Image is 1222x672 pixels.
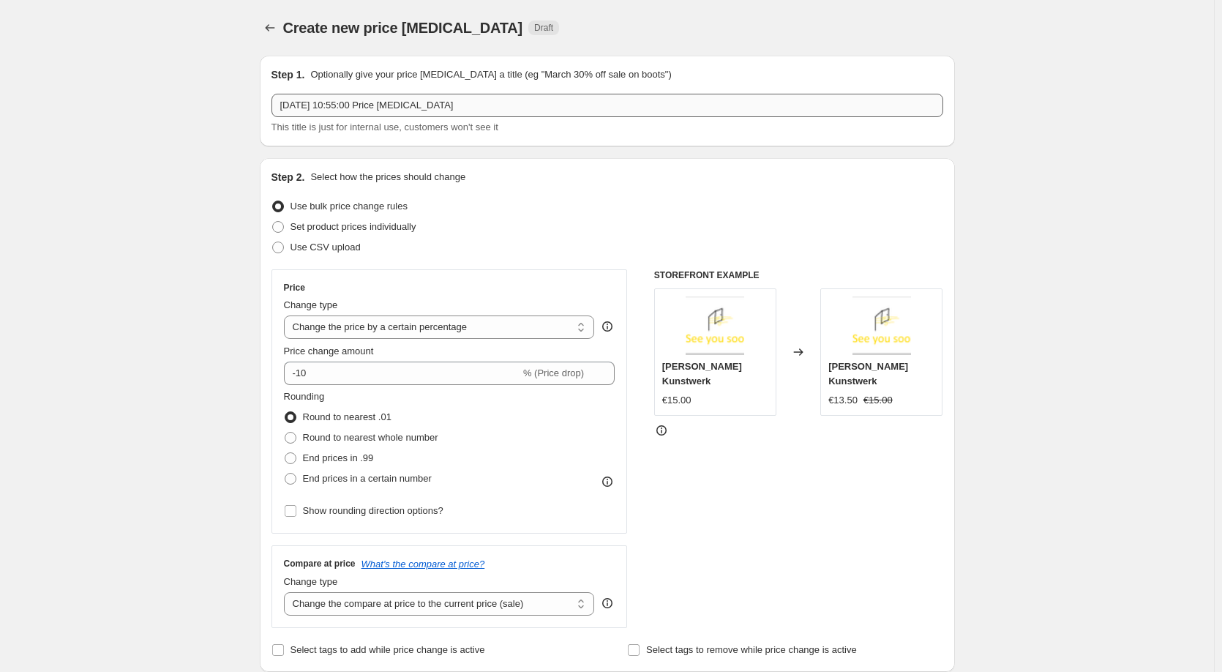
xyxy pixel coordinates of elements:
[828,361,908,387] span: [PERSON_NAME] Kunstwerk
[271,67,305,82] h2: Step 1.
[284,282,305,294] h3: Price
[271,122,498,132] span: This title is just for internal use, customers won't see it
[284,299,338,310] span: Change type
[534,22,553,34] span: Draft
[600,319,615,334] div: help
[290,644,485,655] span: Select tags to add while price change is active
[361,559,485,570] button: What's the compare at price?
[662,393,691,408] div: €15.00
[303,411,391,422] span: Round to nearest .01
[284,346,374,356] span: Price change amount
[600,596,615,611] div: help
[686,296,744,355] img: img_80x.png
[646,644,857,655] span: Select tags to remove while price change is active
[271,94,943,117] input: 30% off holiday sale
[303,505,443,516] span: Show rounding direction options?
[523,367,584,378] span: % (Price drop)
[290,221,416,232] span: Set product prices individually
[310,67,671,82] p: Optionally give your price [MEDICAL_DATA] a title (eg "March 30% off sale on boots")
[271,170,305,184] h2: Step 2.
[863,393,893,408] strike: €15.00
[284,558,356,570] h3: Compare at price
[303,452,374,463] span: End prices in .99
[303,432,438,443] span: Round to nearest whole number
[310,170,465,184] p: Select how the prices should change
[654,269,943,281] h6: STOREFRONT EXAMPLE
[290,242,361,253] span: Use CSV upload
[662,361,742,387] span: [PERSON_NAME] Kunstwerk
[284,362,520,385] input: -15
[283,20,523,36] span: Create new price [MEDICAL_DATA]
[852,296,911,355] img: img_80x.png
[290,201,408,212] span: Use bulk price change rules
[828,393,858,408] div: €13.50
[260,18,280,38] button: Price change jobs
[284,391,325,402] span: Rounding
[303,473,432,484] span: End prices in a certain number
[284,576,338,587] span: Change type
